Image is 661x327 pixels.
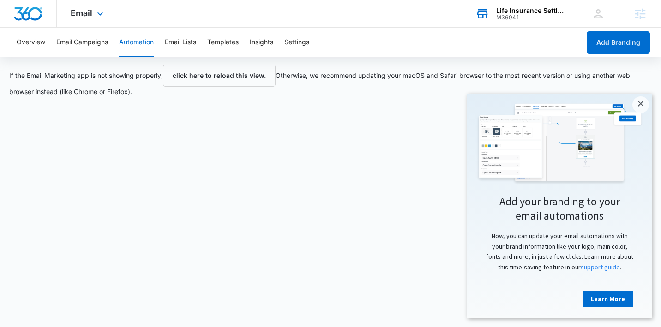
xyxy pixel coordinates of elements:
[284,28,309,57] button: Settings
[56,28,108,57] button: Email Campaigns
[71,8,92,18] span: Email
[9,101,175,129] h2: Add your branding to your email automations
[17,28,45,57] button: Overview
[115,197,166,214] a: Learn More
[496,14,564,21] div: account id
[163,65,276,87] button: click here to reload this view.
[587,31,650,54] button: Add Branding
[114,169,153,178] a: support guide
[250,28,273,57] button: Insights
[165,28,196,57] button: Email Lists
[9,137,175,178] p: Now, you can update your email automations with your brand information like your logo, main color...
[207,28,239,57] button: Templates
[9,65,652,96] p: If the Email Marketing app is not showing properly, Otherwise, we recommend updating your macOS a...
[496,7,564,14] div: account name
[165,3,182,19] a: Close modal
[119,28,154,57] button: Automation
